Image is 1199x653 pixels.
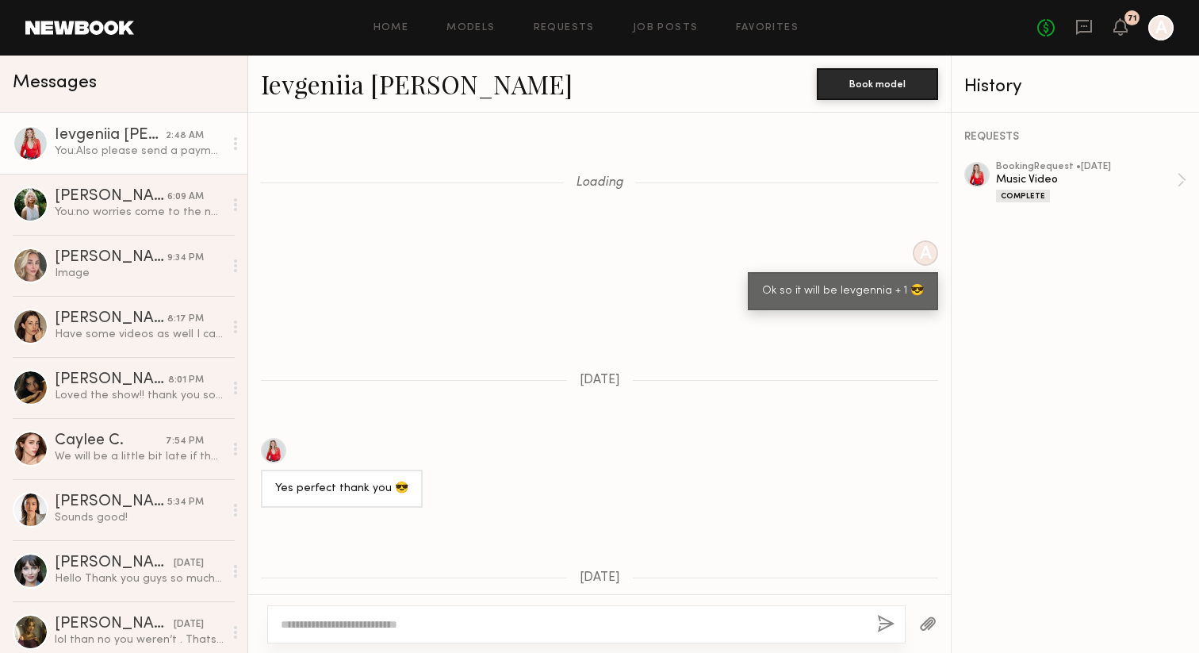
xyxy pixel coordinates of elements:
div: 6:09 AM [167,190,204,205]
div: Image [55,266,224,281]
a: A [1148,15,1174,40]
div: 8:17 PM [167,312,204,327]
a: Models [446,23,495,33]
div: Hello Thank you guys so much for Would love to work with you again! Grateful! [55,571,224,586]
div: [PERSON_NAME] [55,250,167,266]
div: 2:48 AM [166,129,204,144]
a: Favorites [736,23,799,33]
div: 7:54 PM [166,434,204,449]
div: 5:34 PM [167,495,204,510]
div: 9:34 PM [167,251,204,266]
div: Loved the show!! thank you so much :) [55,388,224,403]
div: Music Video [996,172,1177,187]
div: [PERSON_NAME] [55,494,167,510]
div: Yes perfect thank you 😎 [275,480,408,498]
div: Have some videos as well I can send but won’t let me attach in here, I can text to angel if that ... [55,327,224,342]
div: [PERSON_NAME] [55,372,168,388]
a: Book model [817,76,938,90]
div: We will be a little bit late if that’s alright? [55,449,224,464]
div: You: no worries come to the next one! [55,205,224,220]
span: Loading [576,176,623,190]
div: Complete [996,190,1050,202]
div: Ok so it will be Ievgennia + 1 😎 [762,282,924,301]
div: You: Also please send a payment request! [55,144,224,159]
div: 8:01 PM [168,373,204,388]
div: 71 [1128,14,1137,23]
div: Caylee C. [55,433,166,449]
div: [DATE] [174,556,204,571]
div: Ievgeniia [PERSON_NAME] [55,128,166,144]
div: booking Request • [DATE] [996,162,1177,172]
a: Job Posts [633,23,699,33]
a: Requests [534,23,595,33]
div: Sounds good! [55,510,224,525]
span: [DATE] [580,571,620,585]
div: [PERSON_NAME] [55,617,174,632]
a: Home [373,23,409,33]
a: bookingRequest •[DATE]Music VideoComplete [996,162,1186,202]
div: [DATE] [174,617,204,632]
div: [PERSON_NAME] [55,555,174,571]
div: History [964,78,1186,96]
div: [PERSON_NAME] [55,189,167,205]
a: Ievgeniia [PERSON_NAME] [261,67,573,101]
div: lol than no you weren’t . Thats a base Ecom rate not even including usage [55,632,224,647]
span: [DATE] [580,374,620,387]
button: Book model [817,68,938,100]
div: REQUESTS [964,132,1186,143]
div: [PERSON_NAME] [55,311,167,327]
span: Messages [13,74,97,92]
